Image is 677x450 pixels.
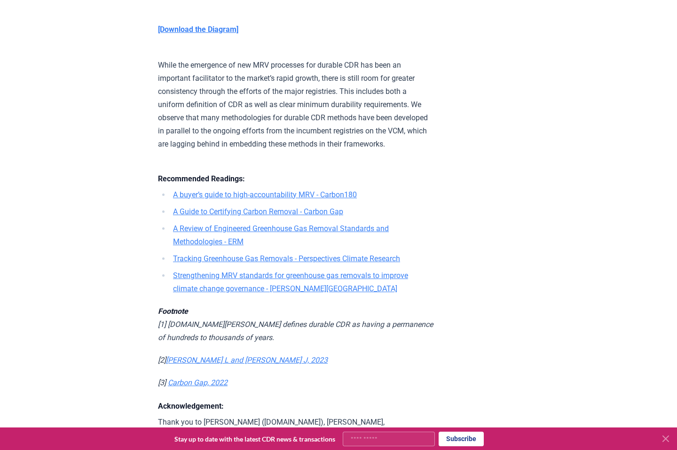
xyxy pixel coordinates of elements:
[173,254,400,263] a: Tracking Greenhouse Gas Removals - Perspectives Climate Research
[173,207,343,216] a: A Guide to Certifying Carbon Removal - Carbon Gap
[158,174,245,183] strong: Recommended Readings:
[173,190,357,199] a: A buyer’s guide to high-accountability MRV - Carbon180
[158,402,224,411] strong: Acknowledgement:
[158,320,433,342] em: [1] [DOMAIN_NAME][PERSON_NAME] defines durable CDR as having a permanence of hundreds to thousand...
[158,25,238,34] a: [Download the Diagram]
[158,46,433,151] p: While the emergence of new MRV processes for durable CDR has been an important facilitator to the...
[173,271,408,293] a: Strengthening MRV standards for greenhouse gas removals to improve climate change governance - [P...
[168,378,228,387] a: Carbon Gap, 2022
[158,307,188,316] em: Footnote
[166,356,328,365] a: [PERSON_NAME] L and [PERSON_NAME] J, 2023
[158,378,166,387] em: [3]
[173,224,389,246] a: A Review of Engineered Greenhouse Gas Removal Standards and Methodologies - ERM
[158,356,328,365] em: [2]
